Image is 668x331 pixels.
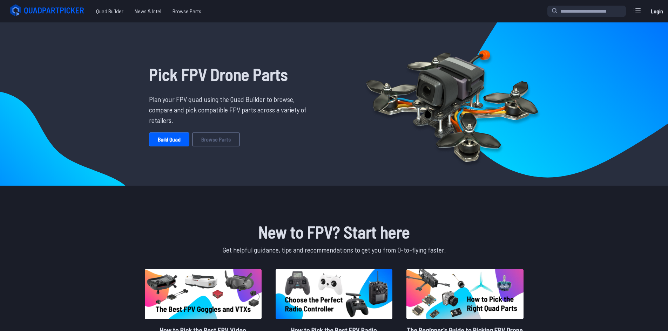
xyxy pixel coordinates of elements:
a: News & Intel [129,4,167,18]
a: Build Quad [149,132,189,146]
img: image of post [406,269,523,319]
a: Login [648,4,665,18]
p: Plan your FPV quad using the Quad Builder to browse, compare and pick compatible FPV parts across... [149,94,312,125]
h1: New to FPV? Start here [143,219,525,244]
h1: Pick FPV Drone Parts [149,62,312,87]
a: Browse Parts [192,132,240,146]
img: image of post [145,269,262,319]
a: Quad Builder [90,4,129,18]
p: Get helpful guidance, tips and recommendations to get you from 0-to-flying faster. [143,244,525,255]
img: image of post [276,269,392,319]
a: Browse Parts [167,4,207,18]
img: Quadcopter [351,34,553,174]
